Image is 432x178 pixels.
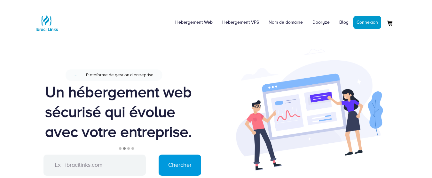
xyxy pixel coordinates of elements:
[34,10,59,36] img: Logo Ibraci Links
[65,68,186,82] a: NouveauPlateforme de gestion d'entreprise.
[264,13,308,32] a: Nom de domaine
[308,13,334,32] a: Dooryze
[353,16,381,29] a: Connexion
[334,13,353,32] a: Blog
[170,13,217,32] a: Hébergement Web
[159,155,201,176] input: Chercher
[43,155,146,176] input: Ex : ibracilinks.com
[34,5,59,36] a: Logo Ibraci Links
[217,13,264,32] a: Hébergement VPS
[45,82,207,142] div: Un hébergement web sécurisé qui évolue avec votre entreprise.
[86,72,154,77] span: Plateforme de gestion d'entreprise.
